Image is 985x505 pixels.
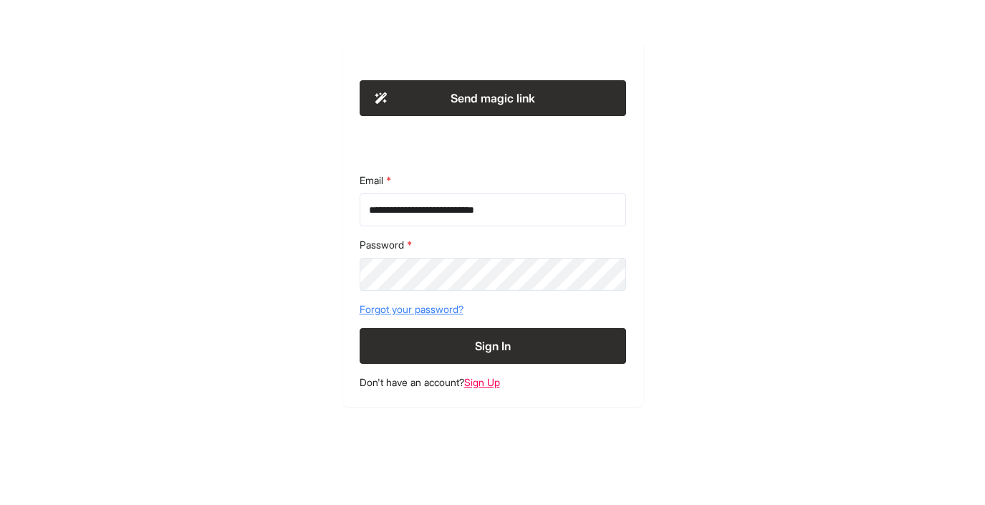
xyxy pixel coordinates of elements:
button: Sign In [360,328,626,364]
a: Sign Up [464,376,500,388]
footer: Don't have an account? [360,375,626,390]
label: Email [360,173,626,188]
a: Forgot your password? [360,302,626,317]
button: Send magic link [360,80,626,116]
label: Password [360,238,626,252]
